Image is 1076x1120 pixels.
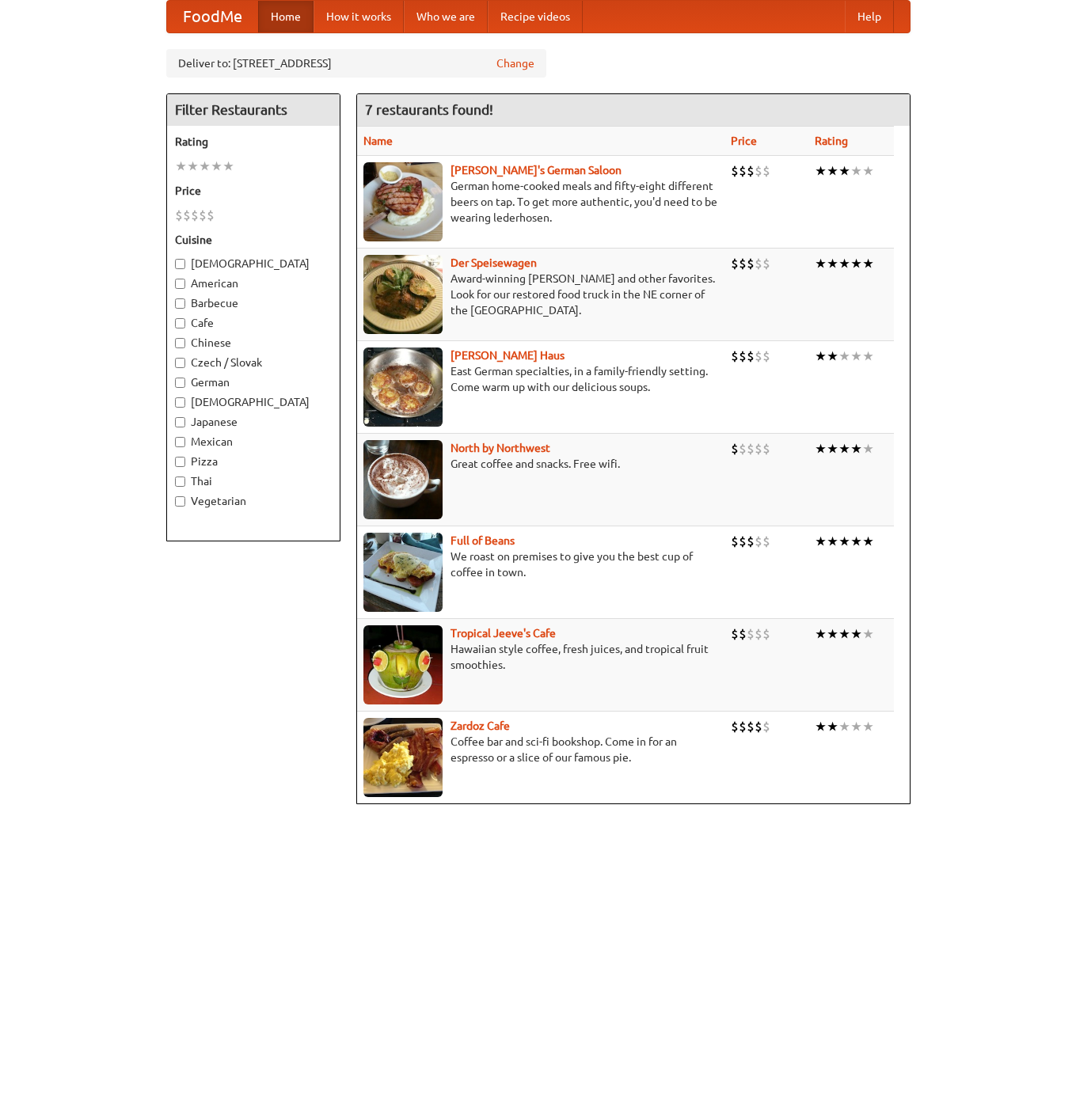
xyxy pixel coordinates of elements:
li: ★ [862,255,874,272]
li: $ [755,347,762,365]
img: speisewagen.jpg [363,255,443,334]
a: Home [258,1,314,32]
input: Barbecue [175,298,185,309]
li: $ [731,533,739,550]
label: Japanese [175,414,332,430]
li: $ [731,718,739,735]
li: ★ [222,158,234,175]
label: [DEMOGRAPHIC_DATA] [175,394,332,410]
label: Cafe [175,315,332,331]
li: ★ [850,533,862,550]
li: $ [755,718,762,735]
a: Price [731,135,757,147]
li: $ [731,347,739,365]
div: Deliver to: [STREET_ADDRESS] [166,49,546,78]
a: Der Speisewagen [451,256,537,269]
img: north.jpg [363,440,443,519]
li: ★ [850,440,862,457]
a: Zardoz Cafe [451,719,510,732]
li: ★ [838,162,850,180]
li: $ [762,162,770,180]
input: Cafe [175,318,185,328]
li: $ [739,162,747,180]
li: ★ [838,255,850,272]
li: ★ [862,162,874,180]
li: ★ [815,255,827,272]
li: $ [747,533,755,550]
p: Award-winning [PERSON_NAME] and other favorites. Look for our restored food truck in the NE corne... [363,271,718,318]
li: $ [731,440,739,457]
input: American [175,279,185,289]
li: ★ [827,533,838,550]
li: $ [739,533,747,550]
a: Change [496,55,534,71]
label: Barbecue [175,295,332,311]
p: Coffee bar and sci-fi bookshop. Come in for an espresso or a slice of our famous pie. [363,734,718,765]
li: ★ [827,440,838,457]
li: ★ [850,625,862,643]
li: $ [739,440,747,457]
li: ★ [827,347,838,365]
ng-pluralize: 7 restaurants found! [365,102,493,117]
label: [DEMOGRAPHIC_DATA] [175,256,332,271]
img: esthers.jpg [363,162,443,241]
label: Mexican [175,434,332,450]
label: American [175,275,332,291]
li: ★ [827,718,838,735]
a: FoodMe [167,1,258,32]
li: ★ [199,158,211,175]
p: Great coffee and snacks. Free wifi. [363,456,718,472]
a: Full of Beans [451,534,515,547]
img: zardoz.jpg [363,718,443,797]
input: Thai [175,476,185,487]
li: ★ [838,625,850,643]
label: Czech / Slovak [175,355,332,370]
li: $ [175,207,183,224]
li: ★ [187,158,199,175]
label: Pizza [175,454,332,469]
li: ★ [862,625,874,643]
h5: Rating [175,134,332,150]
li: ★ [862,347,874,365]
li: ★ [838,347,850,365]
input: [DEMOGRAPHIC_DATA] [175,259,185,269]
li: ★ [850,347,862,365]
input: Chinese [175,338,185,348]
input: Mexican [175,437,185,447]
input: [DEMOGRAPHIC_DATA] [175,397,185,408]
li: $ [739,347,747,365]
li: $ [747,625,755,643]
li: ★ [175,158,187,175]
li: ★ [838,533,850,550]
img: kohlhaus.jpg [363,347,443,427]
b: [PERSON_NAME]'s German Saloon [451,164,622,177]
li: $ [755,162,762,180]
a: How it works [314,1,404,32]
li: $ [755,533,762,550]
p: German home-cooked meals and fifty-eight different beers on tap. To get more authentic, you'd nee... [363,178,718,226]
li: ★ [827,625,838,643]
li: ★ [815,625,827,643]
li: $ [731,625,739,643]
b: Tropical Jeeve's Cafe [451,627,556,640]
li: ★ [815,533,827,550]
li: $ [755,255,762,272]
li: ★ [862,440,874,457]
li: $ [747,255,755,272]
li: ★ [827,162,838,180]
li: $ [191,207,199,224]
li: $ [762,440,770,457]
li: $ [207,207,215,224]
img: beans.jpg [363,533,443,612]
li: ★ [815,440,827,457]
h4: Filter Restaurants [167,94,340,126]
a: Help [845,1,894,32]
li: $ [739,255,747,272]
li: $ [755,440,762,457]
a: [PERSON_NAME] Haus [451,349,565,362]
li: $ [739,718,747,735]
label: Thai [175,473,332,489]
li: $ [762,255,770,272]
